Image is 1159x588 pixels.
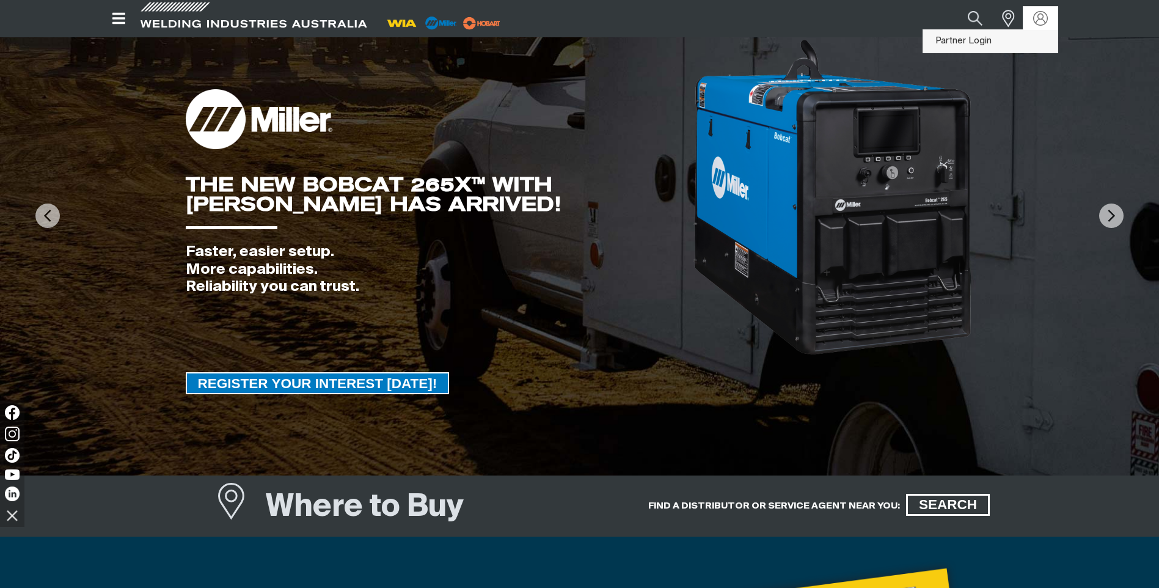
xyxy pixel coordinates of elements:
[35,204,60,228] img: PrevArrow
[216,487,266,532] a: Where to Buy
[186,372,450,394] a: REGISTER YOUR INTEREST TODAY!
[5,469,20,480] img: YouTube
[938,5,995,32] input: Product name or item number...
[186,243,693,296] div: Faster, easier setup. More capabilities. Reliability you can trust.
[459,18,504,28] a: miller
[459,14,504,32] img: miller
[954,5,996,32] button: Search products
[5,448,20,463] img: TikTok
[266,488,464,527] h1: Where to Buy
[648,500,900,512] h5: FIND A DISTRIBUTOR OR SERVICE AGENT NEAR YOU:
[187,372,448,394] span: REGISTER YOUR INTEREST [DATE]!
[2,505,23,526] img: hide socials
[923,30,1058,53] a: Partner Login
[1099,204,1124,228] img: NextArrow
[5,427,20,441] img: Instagram
[186,175,693,214] div: THE NEW BOBCAT 265X™ WITH [PERSON_NAME] HAS ARRIVED!
[906,494,990,516] a: SEARCH
[908,494,988,516] span: SEARCH
[5,487,20,501] img: LinkedIn
[5,405,20,420] img: Facebook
